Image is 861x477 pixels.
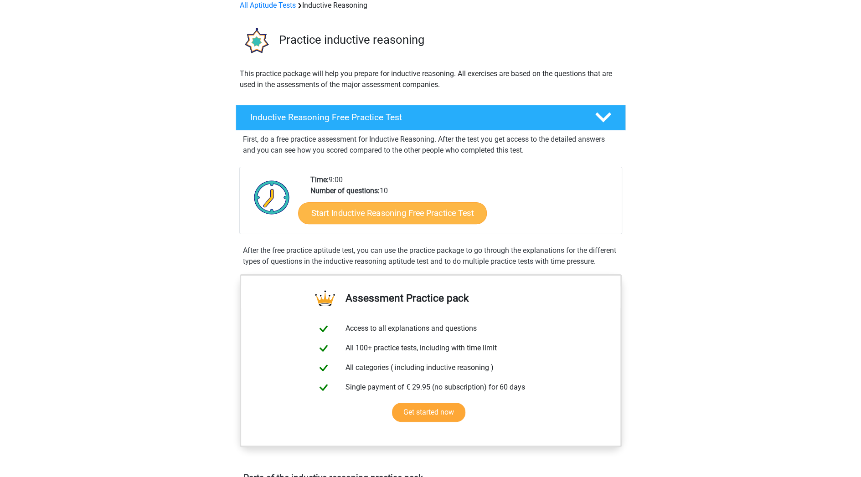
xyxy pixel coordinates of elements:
[250,112,580,123] h4: Inductive Reasoning Free Practice Test
[232,105,629,130] a: Inductive Reasoning Free Practice Test
[240,68,622,90] p: This practice package will help you prepare for inductive reasoning. All exercises are based on t...
[239,245,622,267] div: After the free practice aptitude test, you can use the practice package to go through the explana...
[249,174,295,220] img: Clock
[236,22,275,61] img: inductive reasoning
[240,1,296,10] a: All Aptitude Tests
[298,202,487,224] a: Start Inductive Reasoning Free Practice Test
[243,134,619,156] p: First, do a free practice assessment for Inductive Reasoning. After the test you get access to th...
[310,186,380,195] b: Number of questions:
[392,403,465,422] a: Get started now
[279,33,619,47] h3: Practice inductive reasoning
[310,175,329,184] b: Time:
[304,174,621,234] div: 9:00 10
